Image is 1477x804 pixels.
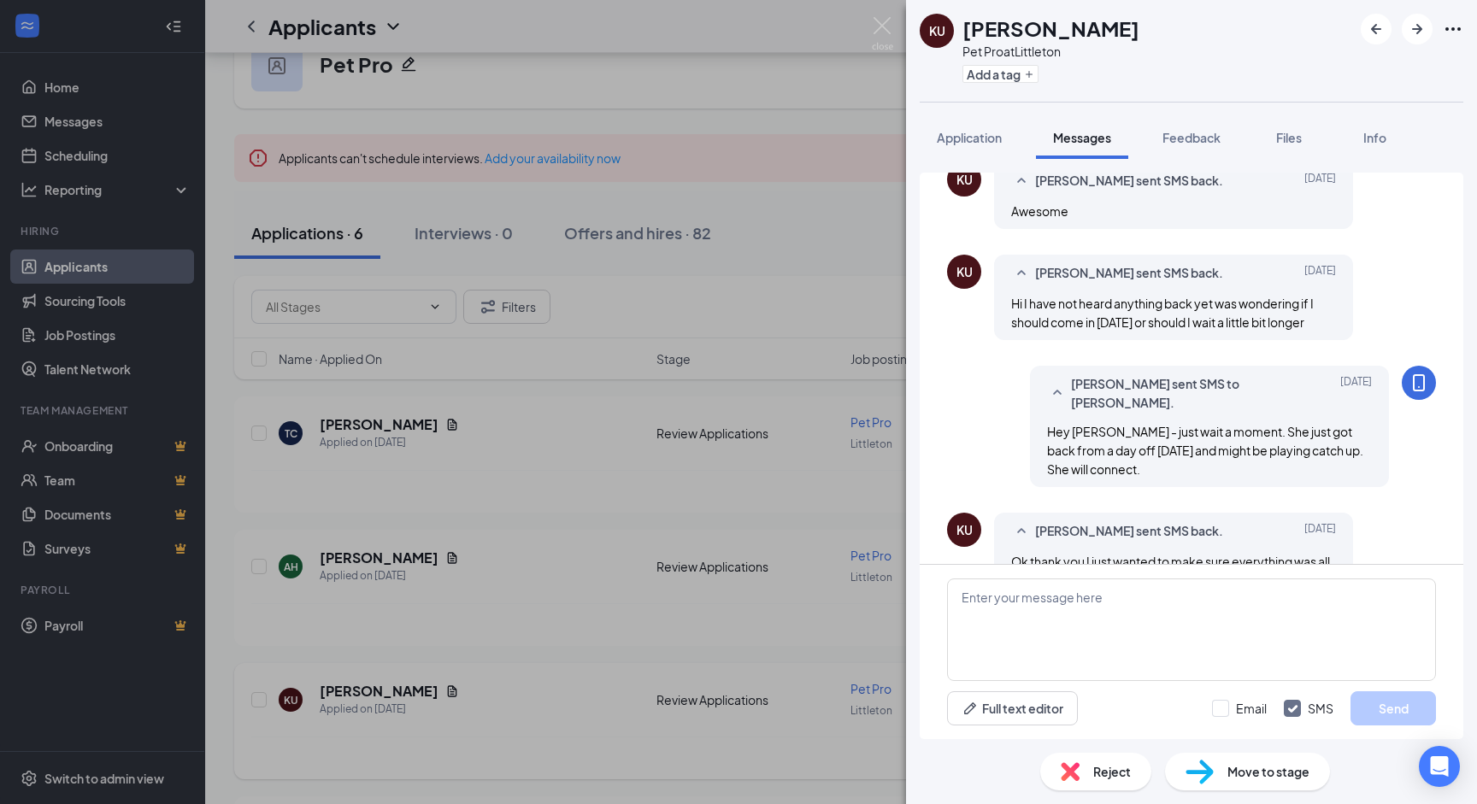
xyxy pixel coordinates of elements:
[1011,521,1032,542] svg: SmallChevronUp
[1363,130,1386,145] span: Info
[947,691,1078,725] button: Full text editorPen
[1304,171,1336,191] span: [DATE]
[1011,263,1032,284] svg: SmallChevronUp
[1350,691,1436,725] button: Send
[1093,762,1131,781] span: Reject
[962,14,1139,43] h1: [PERSON_NAME]
[1402,14,1433,44] button: ArrowRight
[1366,19,1386,39] svg: ArrowLeftNew
[1035,171,1223,191] span: [PERSON_NAME] sent SMS back.
[1024,69,1034,79] svg: Plus
[962,65,1039,83] button: PlusAdd a tag
[1276,130,1302,145] span: Files
[1304,521,1336,542] span: [DATE]
[956,263,973,280] div: KU
[1419,746,1460,787] div: Open Intercom Messenger
[1011,554,1330,588] span: Ok thank you I just wanted to make sure everything was all right thank you again have a good day
[1047,383,1068,403] svg: SmallChevronUp
[1047,424,1363,477] span: Hey [PERSON_NAME] - just wait a moment. She just got back from a day off [DATE] and might be play...
[1035,521,1223,542] span: [PERSON_NAME] sent SMS back.
[937,130,1002,145] span: Application
[1304,263,1336,284] span: [DATE]
[962,43,1139,60] div: Pet Pro at Littleton
[1361,14,1392,44] button: ArrowLeftNew
[1162,130,1221,145] span: Feedback
[1340,374,1372,412] span: [DATE]
[929,22,945,39] div: KU
[1409,373,1429,393] svg: MobileSms
[1011,171,1032,191] svg: SmallChevronUp
[1407,19,1427,39] svg: ArrowRight
[1011,296,1314,330] span: Hi I have not heard anything back yet was wondering if I should come in [DATE] or should I wait a...
[1035,263,1223,284] span: [PERSON_NAME] sent SMS back.
[956,171,973,188] div: KU
[1053,130,1111,145] span: Messages
[956,521,973,538] div: KU
[1227,762,1309,781] span: Move to stage
[1071,374,1295,412] span: [PERSON_NAME] sent SMS to [PERSON_NAME].
[1443,19,1463,39] svg: Ellipses
[1011,203,1068,219] span: Awesome
[962,700,979,717] svg: Pen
